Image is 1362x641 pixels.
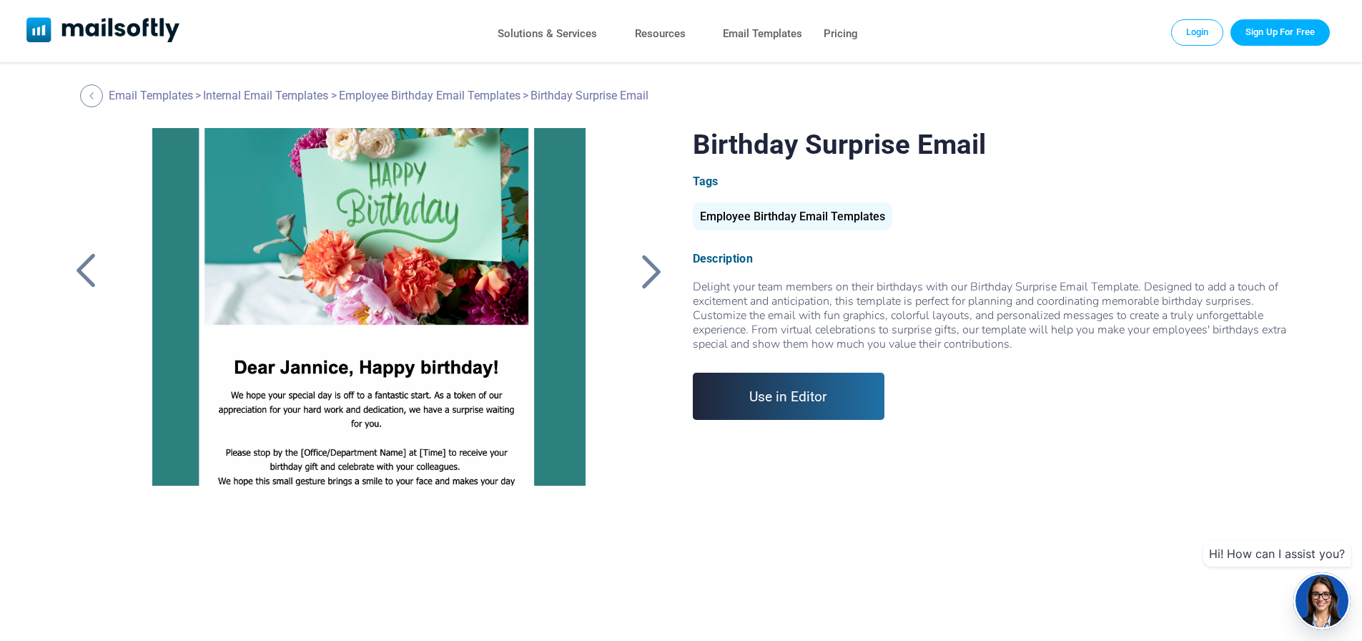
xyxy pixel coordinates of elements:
div: Delight your team members on their birthdays with our Birthday Surprise Email Template. Designed ... [693,280,1294,351]
div: Employee Birthday Email Templates [693,202,892,230]
a: Login [1171,19,1224,45]
a: Back [634,253,670,290]
a: Back [80,84,107,107]
a: Employee Birthday Email Templates [339,89,520,102]
a: Use in Editor [693,373,885,420]
a: Trial [1230,19,1330,45]
a: Resources [635,24,686,44]
a: Solutions & Services [498,24,597,44]
a: Birthday Surprise Email [128,128,609,486]
a: Employee Birthday Email Templates [693,215,892,222]
a: Internal Email Templates [203,89,328,102]
div: Description [693,252,1294,265]
div: Hi! How can I assist you? [1203,541,1351,567]
a: Email Templates [109,89,193,102]
a: Email Templates [723,24,802,44]
a: Back [68,253,104,290]
a: Mailsoftly [26,17,180,45]
div: Tags [693,175,1294,188]
h1: Birthday Surprise Email [693,128,1294,160]
a: Pricing [824,24,858,44]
